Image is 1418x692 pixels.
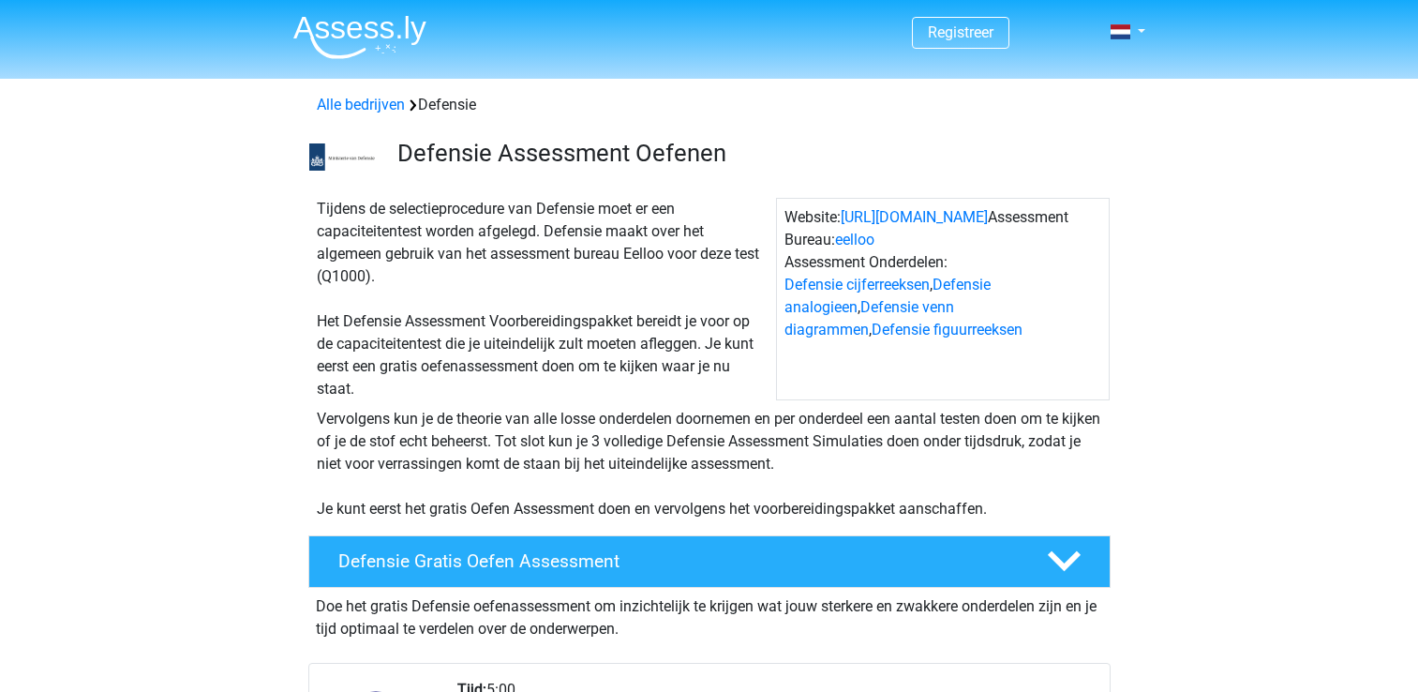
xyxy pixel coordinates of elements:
a: Defensie venn diagrammen [784,298,954,338]
img: Assessly [293,15,426,59]
a: Defensie analogieen [784,276,991,316]
a: Defensie figuurreeksen [872,321,1022,338]
a: Registreer [928,23,993,41]
a: [URL][DOMAIN_NAME] [841,208,988,226]
h3: Defensie Assessment Oefenen [397,139,1096,168]
a: Defensie Gratis Oefen Assessment [301,535,1118,588]
div: Defensie [309,94,1110,116]
div: Tijdens de selectieprocedure van Defensie moet er een capaciteitentest worden afgelegd. Defensie ... [309,198,776,400]
div: Vervolgens kun je de theorie van alle losse onderdelen doornemen en per onderdeel een aantal test... [309,408,1110,520]
a: Alle bedrijven [317,96,405,113]
a: Defensie cijferreeksen [784,276,930,293]
div: Doe het gratis Defensie oefenassessment om inzichtelijk te krijgen wat jouw sterkere en zwakkere ... [308,588,1111,640]
h4: Defensie Gratis Oefen Assessment [338,550,1017,572]
div: Website: Assessment Bureau: Assessment Onderdelen: , , , [776,198,1110,400]
a: eelloo [835,231,874,248]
